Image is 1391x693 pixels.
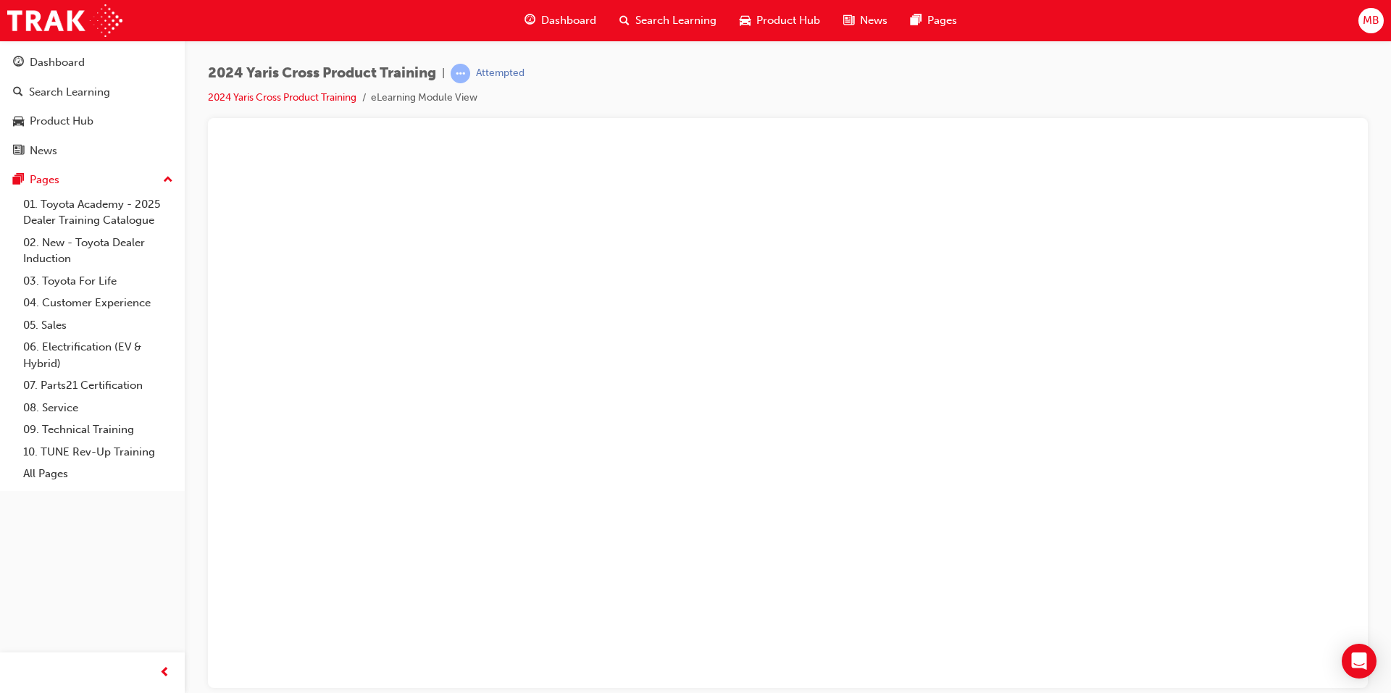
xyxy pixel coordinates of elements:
a: Dashboard [6,49,179,76]
button: Pages [6,167,179,193]
li: eLearning Module View [371,90,477,106]
a: guage-iconDashboard [513,6,608,35]
span: prev-icon [159,664,170,682]
span: guage-icon [525,12,535,30]
span: | [442,65,445,82]
span: Search Learning [635,12,717,29]
a: 01. Toyota Academy - 2025 Dealer Training Catalogue [17,193,179,232]
a: 03. Toyota For Life [17,270,179,293]
a: news-iconNews [832,6,899,35]
a: 10. TUNE Rev-Up Training [17,441,179,463]
span: search-icon [13,86,23,99]
a: 09. Technical Training [17,419,179,441]
div: News [30,143,57,159]
a: 05. Sales [17,314,179,337]
span: Product Hub [756,12,820,29]
span: Pages [927,12,957,29]
span: car-icon [13,115,24,128]
span: News [860,12,887,29]
span: guage-icon [13,56,24,70]
img: Trak [7,4,122,37]
div: Search Learning [29,84,110,101]
span: news-icon [843,12,854,30]
a: 06. Electrification (EV & Hybrid) [17,336,179,374]
div: Attempted [476,67,525,80]
span: pages-icon [13,174,24,187]
a: All Pages [17,463,179,485]
a: car-iconProduct Hub [728,6,832,35]
span: Dashboard [541,12,596,29]
a: Search Learning [6,79,179,106]
button: MB [1358,8,1384,33]
a: search-iconSearch Learning [608,6,728,35]
div: Open Intercom Messenger [1342,644,1377,679]
span: pages-icon [911,12,922,30]
a: 02. New - Toyota Dealer Induction [17,232,179,270]
span: car-icon [740,12,751,30]
a: News [6,138,179,164]
a: 08. Service [17,397,179,419]
span: 2024 Yaris Cross Product Training [208,65,436,82]
div: Product Hub [30,113,93,130]
span: up-icon [163,171,173,190]
span: search-icon [619,12,630,30]
span: news-icon [13,145,24,158]
a: 04. Customer Experience [17,292,179,314]
span: learningRecordVerb_ATTEMPT-icon [451,64,470,83]
span: MB [1363,12,1379,29]
button: DashboardSearch LearningProduct HubNews [6,46,179,167]
a: pages-iconPages [899,6,969,35]
div: Dashboard [30,54,85,71]
a: 2024 Yaris Cross Product Training [208,91,356,104]
a: Product Hub [6,108,179,135]
a: 07. Parts21 Certification [17,374,179,397]
div: Pages [30,172,59,188]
